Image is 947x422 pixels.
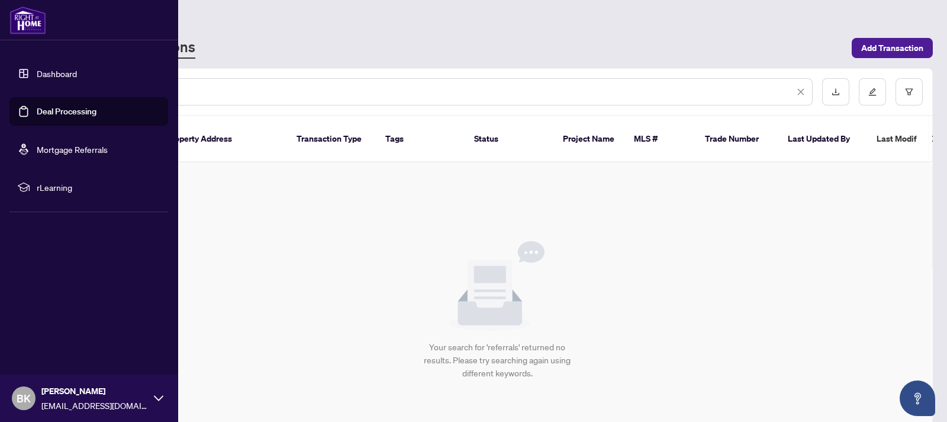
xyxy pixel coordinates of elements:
[852,38,933,58] button: Add Transaction
[861,39,923,57] span: Add Transaction
[695,116,778,162] th: Trade Number
[37,68,77,79] a: Dashboard
[778,116,867,162] th: Last Updated By
[900,381,935,416] button: Open asap
[797,88,805,96] span: close
[450,241,545,331] img: Null State Icon
[37,106,96,117] a: Deal Processing
[624,116,695,162] th: MLS #
[465,116,553,162] th: Status
[17,390,31,407] span: BK
[822,78,849,105] button: download
[157,116,287,162] th: Property Address
[376,116,465,162] th: Tags
[896,78,923,105] button: filter
[287,116,376,162] th: Transaction Type
[37,181,160,194] span: rLearning
[417,341,578,380] div: Your search for 'referrals' returned no results. Please try searching again using different keywo...
[37,144,108,155] a: Mortgage Referrals
[553,116,624,162] th: Project Name
[905,88,913,96] span: filter
[9,6,46,34] img: logo
[868,88,877,96] span: edit
[41,385,148,398] span: [PERSON_NAME]
[859,78,886,105] button: edit
[832,88,840,96] span: download
[41,399,148,412] span: [EMAIL_ADDRESS][DOMAIN_NAME]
